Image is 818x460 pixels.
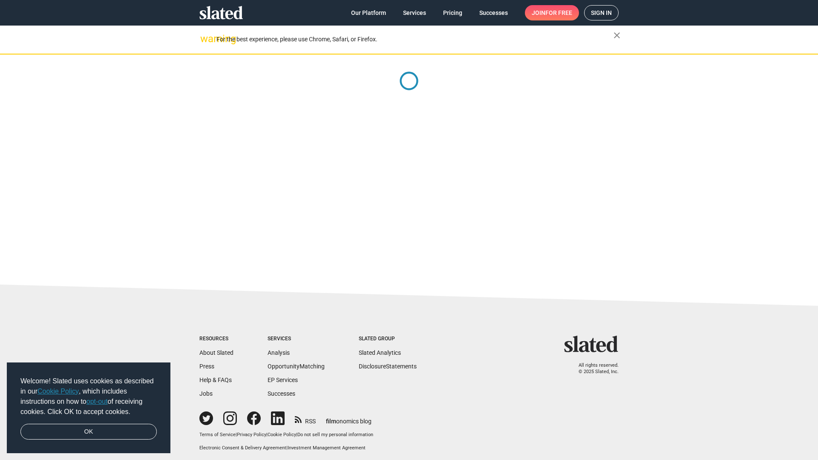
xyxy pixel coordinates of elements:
[584,5,619,20] a: Sign in
[443,5,462,20] span: Pricing
[359,363,417,370] a: DisclosureStatements
[570,362,619,375] p: All rights reserved. © 2025 Slated, Inc.
[403,5,426,20] span: Services
[200,34,210,44] mat-icon: warning
[359,349,401,356] a: Slated Analytics
[436,5,469,20] a: Pricing
[268,432,296,437] a: Cookie Policy
[288,445,366,451] a: Investment Management Agreement
[326,411,372,425] a: filmonomics blog
[199,432,236,437] a: Terms of Service
[199,377,232,383] a: Help & FAQs
[295,412,316,425] a: RSS
[20,376,157,417] span: Welcome! Slated uses cookies as described in our , which includes instructions on how to of recei...
[286,445,288,451] span: |
[199,390,213,397] a: Jobs
[199,349,233,356] a: About Slated
[396,5,433,20] a: Services
[268,363,325,370] a: OpportunityMatching
[266,432,268,437] span: |
[472,5,515,20] a: Successes
[199,336,233,342] div: Resources
[268,349,290,356] a: Analysis
[479,5,508,20] span: Successes
[344,5,393,20] a: Our Platform
[237,432,266,437] a: Privacy Policy
[545,5,572,20] span: for free
[591,6,612,20] span: Sign in
[297,432,373,438] button: Do not sell my personal information
[532,5,572,20] span: Join
[236,432,237,437] span: |
[216,34,613,45] div: For the best experience, please use Chrome, Safari, or Firefox.
[525,5,579,20] a: Joinfor free
[268,377,298,383] a: EP Services
[37,388,79,395] a: Cookie Policy
[20,424,157,440] a: dismiss cookie message
[199,445,286,451] a: Electronic Consent & Delivery Agreement
[268,336,325,342] div: Services
[86,398,108,405] a: opt-out
[7,362,170,454] div: cookieconsent
[268,390,295,397] a: Successes
[612,30,622,40] mat-icon: close
[351,5,386,20] span: Our Platform
[199,363,214,370] a: Press
[326,418,336,425] span: film
[296,432,297,437] span: |
[359,336,417,342] div: Slated Group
